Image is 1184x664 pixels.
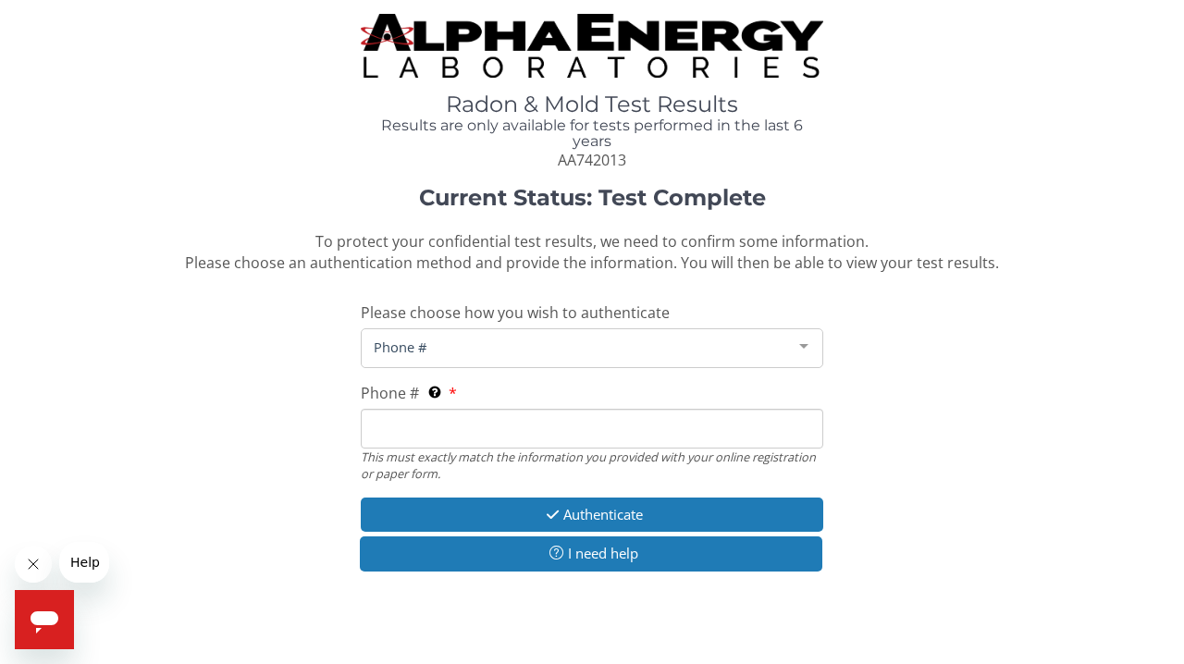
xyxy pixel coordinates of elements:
strong: Current Status: Test Complete [419,184,766,211]
span: To protect your confidential test results, we need to confirm some information. Please choose an ... [185,231,999,273]
span: Please choose how you wish to authenticate [361,302,670,323]
span: Phone # [369,337,785,357]
span: Phone # [361,383,419,403]
button: Authenticate [361,498,823,532]
span: AA742013 [558,150,626,170]
h4: Results are only available for tests performed in the last 6 years [361,117,823,150]
img: TightCrop.jpg [361,14,823,78]
iframe: Button to launch messaging window [15,590,74,649]
iframe: Message from company [59,542,109,583]
h1: Radon & Mold Test Results [361,92,823,117]
div: This must exactly match the information you provided with your online registration or paper form. [361,449,823,483]
button: I need help [360,536,822,571]
iframe: Close message [15,546,52,583]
